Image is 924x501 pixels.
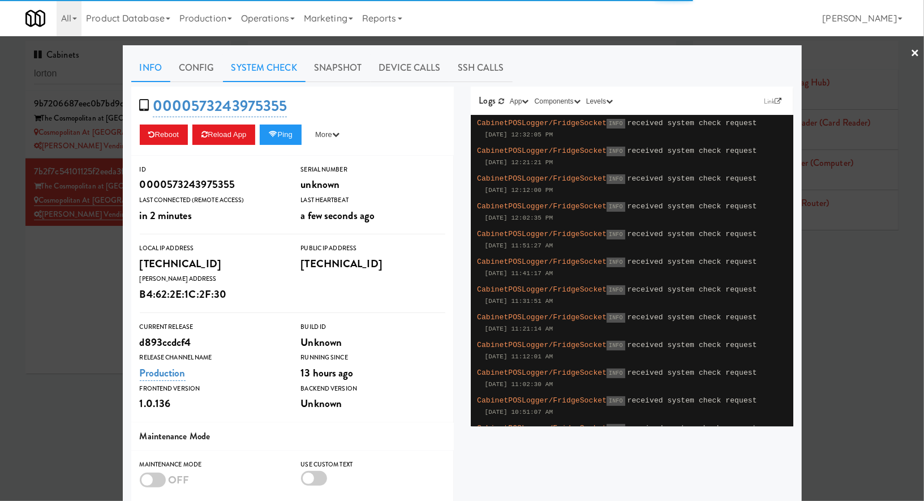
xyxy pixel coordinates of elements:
div: Maintenance Mode [140,459,284,470]
div: Last Heartbeat [301,195,445,206]
div: Running Since [301,352,445,363]
span: received system check request [628,369,757,377]
div: [TECHNICAL_ID] [301,254,445,273]
span: CabinetPOSLogger/FridgeSocket [477,174,607,183]
a: System Check [223,54,306,82]
span: received system check request [628,313,757,322]
div: Local IP Address [140,243,284,254]
span: received system check request [628,396,757,405]
span: [DATE] 11:21:14 AM [485,326,553,332]
div: unknown [301,175,445,194]
a: Info [131,54,170,82]
div: Frontend Version [140,383,284,395]
a: × [910,36,919,71]
span: received system check request [628,424,757,433]
button: Components [532,96,583,107]
div: Use Custom Text [301,459,445,470]
button: Reboot [140,125,188,145]
button: More [306,125,349,145]
span: [DATE] 12:12:00 PM [485,187,553,194]
a: 0000573243975355 [153,95,287,117]
span: [DATE] 11:12:01 AM [485,353,553,360]
div: ID [140,164,284,175]
div: Build Id [301,322,445,333]
div: [PERSON_NAME] Address [140,273,284,285]
span: [DATE] 12:32:05 PM [485,131,553,138]
a: Snapshot [306,54,371,82]
span: INFO [607,313,625,323]
div: [TECHNICAL_ID] [140,254,284,273]
a: SSH Calls [449,54,513,82]
a: Config [170,54,223,82]
span: CabinetPOSLogger/FridgeSocket [477,147,607,155]
div: Current Release [140,322,284,333]
div: d893ccdcf4 [140,333,284,352]
span: INFO [607,230,625,239]
span: INFO [607,396,625,406]
span: INFO [607,285,625,295]
span: [DATE] 10:51:07 AM [485,409,553,416]
span: received system check request [628,258,757,266]
span: CabinetPOSLogger/FridgeSocket [477,396,607,405]
div: B4:62:2E:1C:2F:30 [140,285,284,304]
button: Reload App [192,125,255,145]
span: received system check request [628,202,757,211]
span: [DATE] 11:31:51 AM [485,298,553,305]
div: Unknown [301,394,445,413]
span: CabinetPOSLogger/FridgeSocket [477,341,607,349]
span: CabinetPOSLogger/FridgeSocket [477,119,607,127]
a: Link [761,96,785,107]
span: INFO [607,119,625,129]
div: Public IP Address [301,243,445,254]
span: [DATE] 11:02:30 AM [485,381,553,388]
span: INFO [607,202,625,212]
span: INFO [607,341,625,350]
div: 1.0.136 [140,394,284,413]
span: INFO [607,369,625,378]
span: OFF [168,472,189,487]
button: Levels [583,96,616,107]
span: CabinetPOSLogger/FridgeSocket [477,313,607,322]
span: Maintenance Mode [140,430,210,443]
span: CabinetPOSLogger/FridgeSocket [477,285,607,294]
span: INFO [607,424,625,434]
a: Device Calls [371,54,449,82]
div: 0000573243975355 [140,175,284,194]
span: INFO [607,258,625,267]
div: Last Connected (Remote Access) [140,195,284,206]
div: Backend Version [301,383,445,395]
span: Logs [479,94,496,107]
span: CabinetPOSLogger/FridgeSocket [477,258,607,266]
img: Micromart [25,8,45,28]
span: CabinetPOSLogger/FridgeSocket [477,424,607,433]
span: a few seconds ago [301,208,375,223]
span: received system check request [628,285,757,294]
span: CabinetPOSLogger/FridgeSocket [477,202,607,211]
div: Unknown [301,333,445,352]
span: received system check request [628,147,757,155]
span: INFO [607,174,625,184]
span: 13 hours ago [301,365,354,380]
span: received system check request [628,119,757,127]
span: in 2 minutes [140,208,192,223]
span: [DATE] 11:51:27 AM [485,242,553,249]
span: [DATE] 12:02:35 PM [485,215,553,221]
span: received system check request [628,341,757,349]
span: received system check request [628,230,757,238]
span: CabinetPOSLogger/FridgeSocket [477,230,607,238]
div: Release Channel Name [140,352,284,363]
span: INFO [607,147,625,156]
span: [DATE] 11:41:17 AM [485,270,553,277]
a: Production [140,365,186,381]
div: Serial Number [301,164,445,175]
button: App [507,96,532,107]
span: CabinetPOSLogger/FridgeSocket [477,369,607,377]
span: [DATE] 12:21:21 PM [485,159,553,166]
span: received system check request [628,174,757,183]
button: Ping [260,125,302,145]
